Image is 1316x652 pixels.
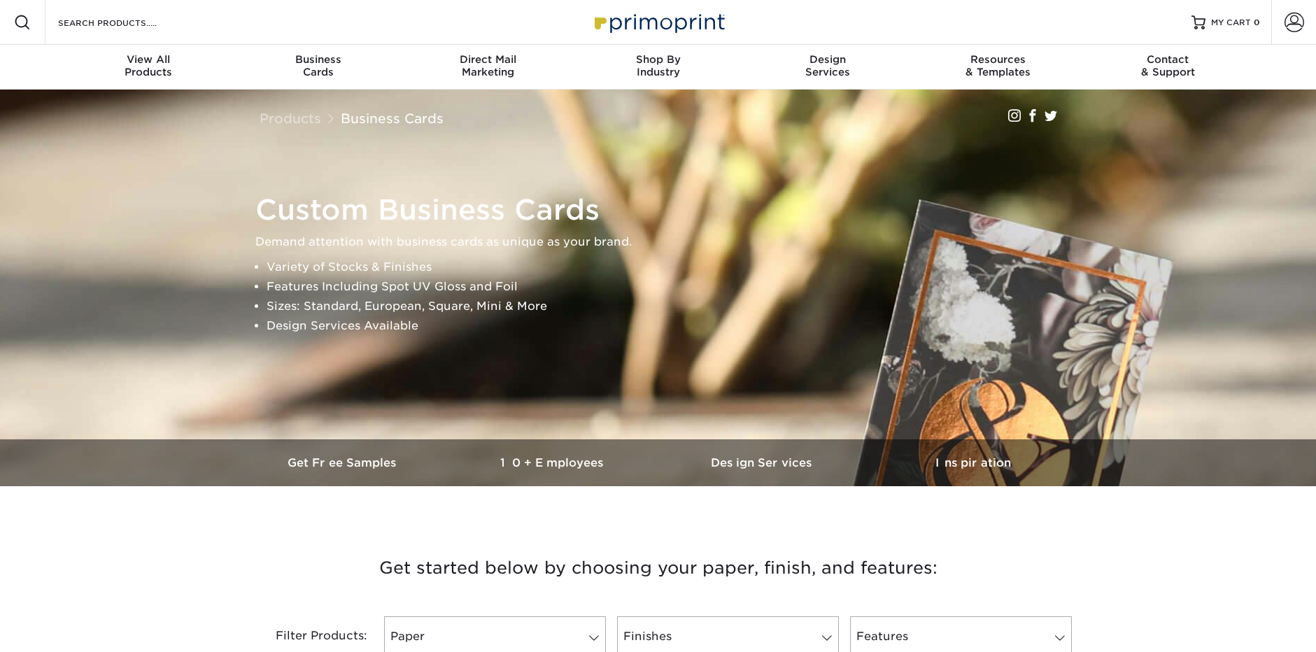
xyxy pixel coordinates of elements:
[233,45,403,90] a: BusinessCards
[1083,53,1253,66] span: Contact
[448,456,658,469] h3: 10+ Employees
[267,277,1074,297] li: Features Including Spot UV Gloss and Foil
[1211,17,1251,29] span: MY CART
[868,439,1078,486] a: Inspiration
[64,45,234,90] a: View AllProducts
[1254,17,1260,27] span: 0
[260,111,321,126] a: Products
[233,53,403,78] div: Cards
[239,456,448,469] h3: Get Free Samples
[267,297,1074,316] li: Sizes: Standard, European, Square, Mini & More
[913,53,1083,66] span: Resources
[64,53,234,66] span: View All
[255,232,1074,252] p: Demand attention with business cards as unique as your brand.
[64,53,234,78] div: Products
[573,45,743,90] a: Shop ByIndustry
[341,111,444,126] a: Business Cards
[403,45,573,90] a: Direct MailMarketing
[868,456,1078,469] h3: Inspiration
[267,257,1074,277] li: Variety of Stocks & Finishes
[249,537,1068,600] h3: Get started below by choosing your paper, finish, and features:
[403,53,573,78] div: Marketing
[573,53,743,66] span: Shop By
[913,45,1083,90] a: Resources& Templates
[403,53,573,66] span: Direct Mail
[658,456,868,469] h3: Design Services
[743,53,913,66] span: Design
[233,53,403,66] span: Business
[743,53,913,78] div: Services
[267,316,1074,336] li: Design Services Available
[1083,53,1253,78] div: & Support
[239,439,448,486] a: Get Free Samples
[588,7,728,37] img: Primoprint
[255,193,1074,227] h1: Custom Business Cards
[1083,45,1253,90] a: Contact& Support
[57,14,193,31] input: SEARCH PRODUCTS.....
[573,53,743,78] div: Industry
[658,439,868,486] a: Design Services
[913,53,1083,78] div: & Templates
[448,439,658,486] a: 10+ Employees
[743,45,913,90] a: DesignServices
